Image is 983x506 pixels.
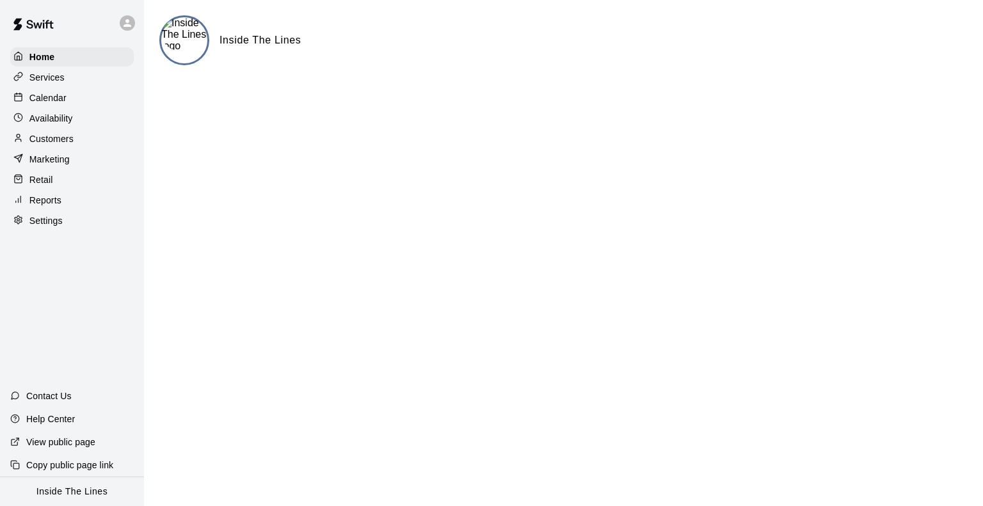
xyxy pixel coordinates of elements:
p: Availability [29,112,73,125]
p: Copy public page link [26,459,113,471]
p: View public page [26,436,95,448]
p: Marketing [29,153,70,166]
p: Customers [29,132,74,145]
a: Marketing [10,150,134,169]
a: Retail [10,170,134,189]
a: Calendar [10,88,134,107]
a: Reports [10,191,134,210]
a: Customers [10,129,134,148]
a: Settings [10,211,134,230]
h6: Inside The Lines [220,32,301,49]
p: Services [29,71,65,84]
p: Retail [29,173,53,186]
p: Calendar [29,91,67,104]
a: Availability [10,109,134,128]
a: Services [10,68,134,87]
p: Settings [29,214,63,227]
a: Home [10,47,134,67]
p: Home [29,51,55,63]
p: Inside The Lines [36,485,108,498]
p: Reports [29,194,61,207]
p: Contact Us [26,390,72,402]
img: Inside The Lines logo [161,17,207,52]
p: Help Center [26,413,75,425]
